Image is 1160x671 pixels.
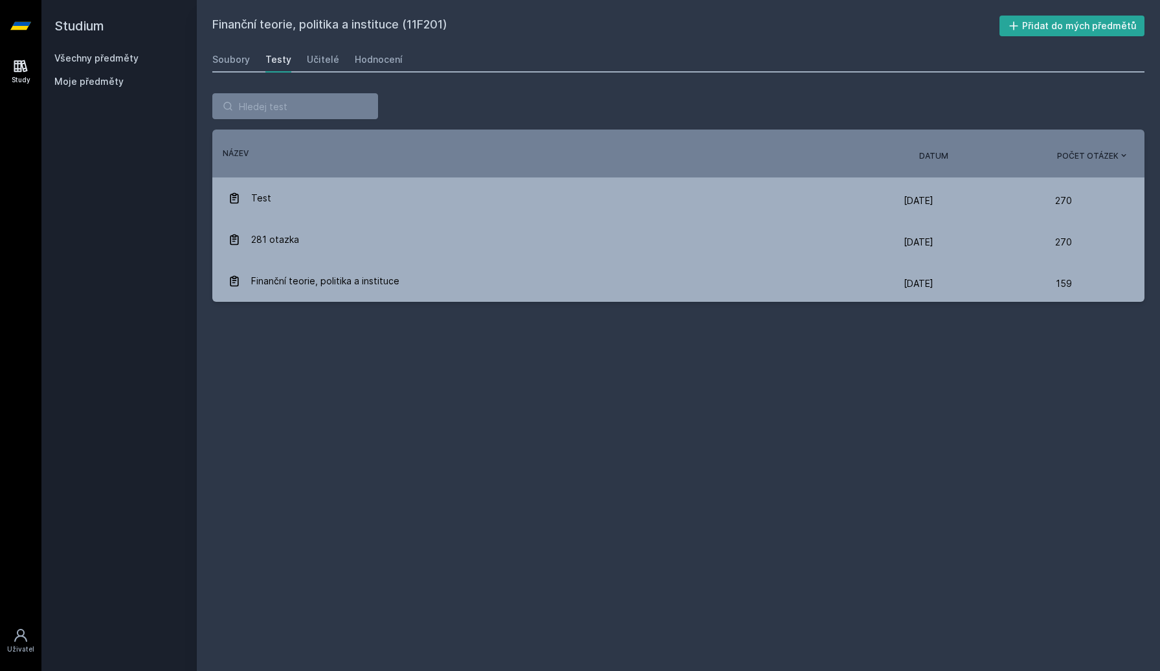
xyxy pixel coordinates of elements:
[265,53,291,66] div: Testy
[904,278,933,289] span: [DATE]
[251,185,271,211] span: Test
[251,268,399,294] span: Finanční teorie, politika a instituce
[3,52,39,91] a: Study
[7,644,34,654] div: Uživatel
[999,16,1145,36] button: Přidat do mých předmětů
[54,75,124,88] span: Moje předměty
[1057,150,1129,162] button: Počet otázek
[1056,271,1072,297] span: 159
[307,53,339,66] div: Učitelé
[212,16,999,36] h2: Finanční teorie, politika a instituce (11F201)
[1055,188,1072,214] span: 270
[54,52,139,63] a: Všechny předměty
[1055,229,1072,255] span: 270
[251,227,299,253] span: 281 otazka
[223,148,249,159] button: Název
[355,47,403,73] a: Hodnocení
[904,195,933,206] span: [DATE]
[919,150,948,162] button: Datum
[212,219,1144,260] a: 281 otazka [DATE] 270
[212,47,250,73] a: Soubory
[1057,150,1119,162] span: Počet otázek
[212,53,250,66] div: Soubory
[212,260,1144,302] a: Finanční teorie, politika a instituce [DATE] 159
[3,621,39,661] a: Uživatel
[212,93,378,119] input: Hledej test
[904,236,933,247] span: [DATE]
[212,177,1144,219] a: Test [DATE] 270
[307,47,339,73] a: Učitelé
[12,75,30,85] div: Study
[265,47,291,73] a: Testy
[355,53,403,66] div: Hodnocení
